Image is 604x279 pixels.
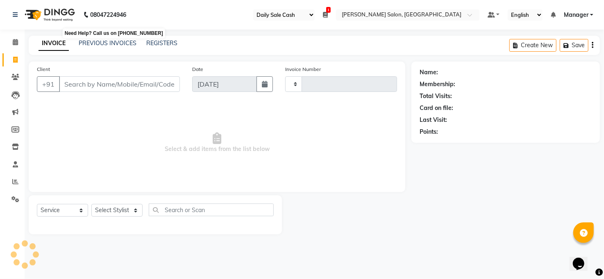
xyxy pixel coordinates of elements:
div: Membership: [420,80,455,89]
b: 08047224946 [90,3,126,26]
button: Save [560,39,588,52]
a: INVOICE [39,36,69,51]
span: Select & add items from the list below [37,102,397,184]
span: Manager [564,11,588,19]
div: Last Visit: [420,116,447,124]
input: Search by Name/Mobile/Email/Code [59,76,180,92]
iframe: chat widget [570,246,596,271]
a: PREVIOUS INVOICES [79,39,136,47]
div: Name: [420,68,438,77]
div: Points: [420,128,438,136]
div: Card on file: [420,104,453,112]
span: 1 [326,7,331,13]
label: Date [192,66,203,73]
img: logo [21,3,77,26]
label: Invoice Number [285,66,321,73]
label: Client [37,66,50,73]
a: 1 [323,11,328,18]
button: Create New [509,39,556,52]
button: +91 [37,76,60,92]
a: REGISTERS [146,39,177,47]
div: Total Visits: [420,92,452,101]
input: Search or Scan [149,204,274,216]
